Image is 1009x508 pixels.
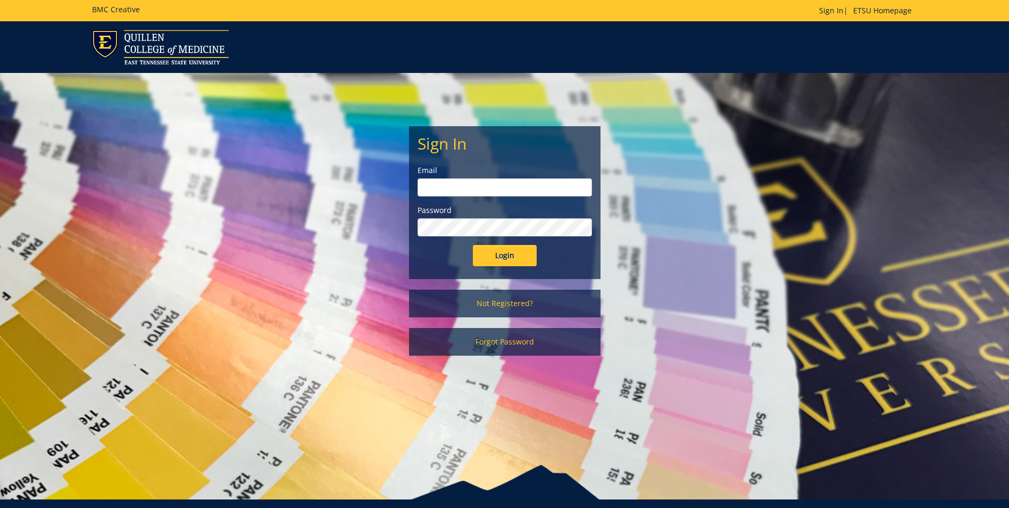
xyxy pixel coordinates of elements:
[473,245,537,266] input: Login
[819,5,844,15] a: Sign In
[848,5,917,15] a: ETSU Homepage
[92,30,229,64] img: ETSU logo
[409,328,601,356] a: Forgot Password
[819,5,917,16] p: |
[92,5,140,13] h5: BMC Creative
[418,205,592,216] label: Password
[418,135,592,152] h2: Sign In
[418,165,592,176] label: Email
[409,290,601,317] a: Not Registered?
